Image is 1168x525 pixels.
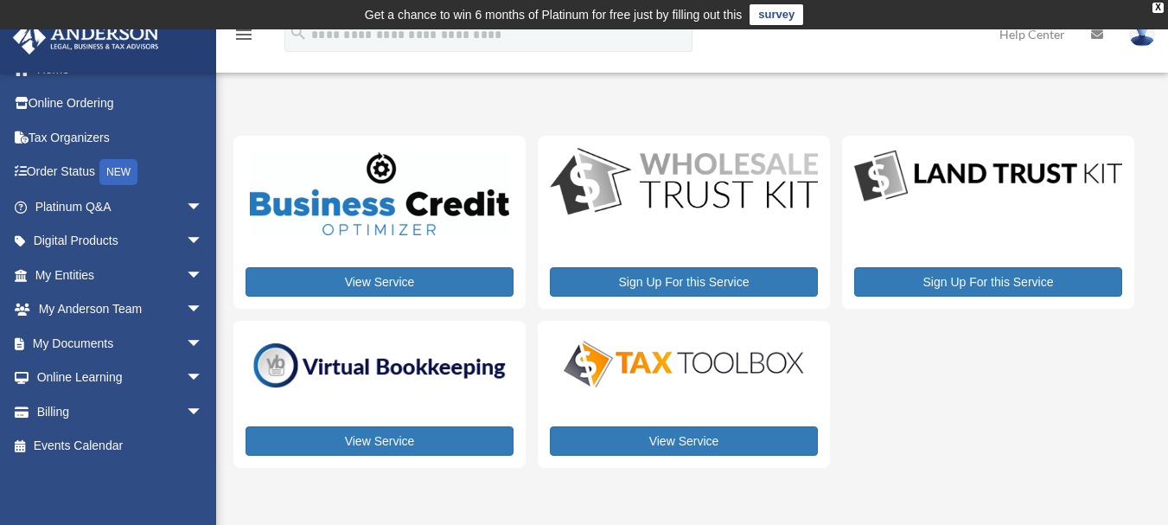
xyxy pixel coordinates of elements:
[186,224,220,259] span: arrow_drop_down
[1152,3,1164,13] div: close
[12,394,229,429] a: Billingarrow_drop_down
[12,155,229,190] a: Order StatusNEW
[12,258,229,292] a: My Entitiesarrow_drop_down
[246,426,514,456] a: View Service
[12,292,229,327] a: My Anderson Teamarrow_drop_down
[186,258,220,293] span: arrow_drop_down
[365,4,743,25] div: Get a chance to win 6 months of Platinum for free just by filling out this
[12,120,229,155] a: Tax Organizers
[12,429,229,464] a: Events Calendar
[289,23,308,42] i: search
[246,267,514,297] a: View Service
[186,394,220,430] span: arrow_drop_down
[186,326,220,362] span: arrow_drop_down
[750,4,803,25] a: survey
[186,292,220,328] span: arrow_drop_down
[550,148,818,219] img: WS-Trust-Kit-lgo-1.jpg
[8,21,164,54] img: Anderson Advisors Platinum Portal
[12,326,229,361] a: My Documentsarrow_drop_down
[550,426,818,456] a: View Service
[854,148,1122,206] img: LandTrust_lgo-1.jpg
[550,267,818,297] a: Sign Up For this Service
[12,361,229,395] a: Online Learningarrow_drop_down
[99,159,137,185] div: NEW
[12,224,220,259] a: Digital Productsarrow_drop_down
[186,361,220,396] span: arrow_drop_down
[12,189,229,224] a: Platinum Q&Aarrow_drop_down
[186,189,220,225] span: arrow_drop_down
[854,267,1122,297] a: Sign Up For this Service
[1129,22,1155,47] img: User Pic
[233,24,254,45] i: menu
[233,30,254,45] a: menu
[12,86,229,121] a: Online Ordering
